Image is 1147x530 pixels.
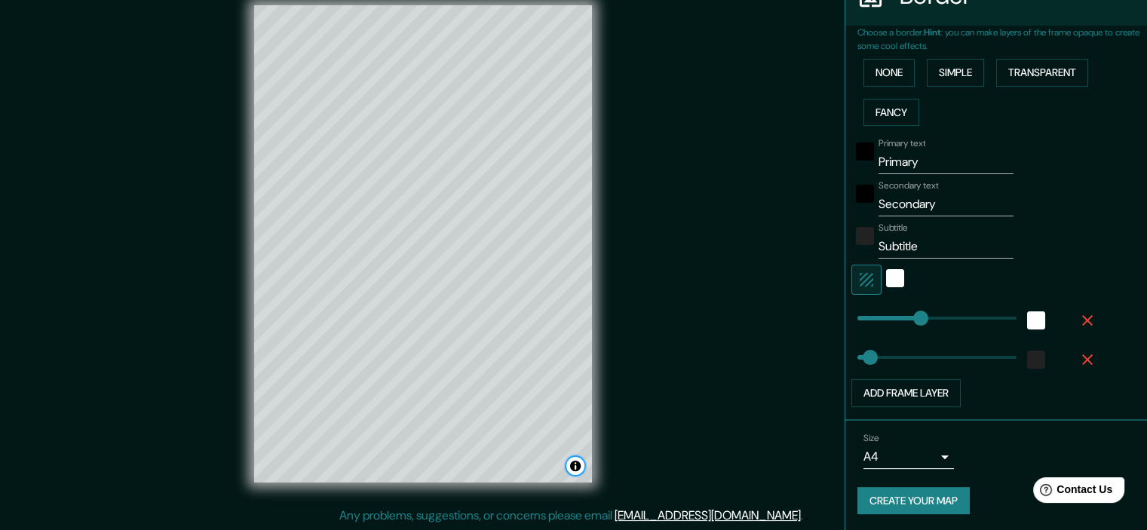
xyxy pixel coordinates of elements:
p: Any problems, suggestions, or concerns please email . [339,507,803,525]
button: white [886,269,904,287]
label: Subtitle [879,222,908,234]
button: black [856,142,874,161]
button: None [863,59,915,87]
button: Transparent [996,59,1088,87]
b: Hint [924,26,941,38]
label: Secondary text [879,179,939,192]
button: Add frame layer [851,379,961,407]
button: color-222222 [856,227,874,245]
button: black [856,185,874,203]
label: Size [863,431,879,444]
iframe: Help widget launcher [1013,471,1130,513]
button: Create your map [857,487,970,515]
a: [EMAIL_ADDRESS][DOMAIN_NAME] [615,507,801,523]
div: A4 [863,445,954,469]
label: Primary text [879,137,925,150]
button: white [1027,311,1045,329]
p: Choose a border. : you can make layers of the frame opaque to create some cool effects. [857,26,1147,53]
button: Simple [927,59,984,87]
button: color-222222 [1027,351,1045,369]
div: . [805,507,808,525]
button: Fancy [863,99,919,127]
div: . [803,507,805,525]
button: Toggle attribution [566,457,584,475]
